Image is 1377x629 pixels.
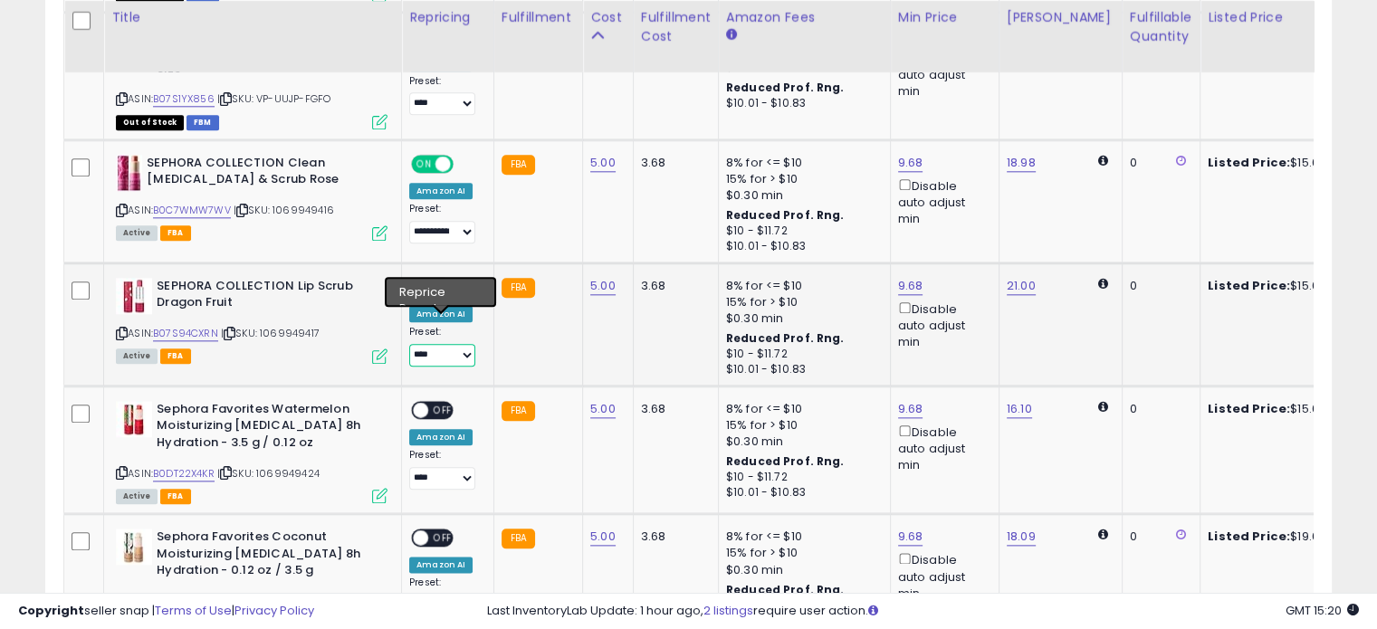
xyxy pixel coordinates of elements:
span: | SKU: VP-UUJP-FGFO [217,91,330,106]
a: B07S94CXRN [153,326,218,341]
div: $10.01 - $10.83 [726,485,876,500]
div: Disable auto adjust min [898,422,985,474]
div: 15% for > $10 [726,417,876,434]
a: 2 listings [703,602,753,619]
div: seller snap | | [18,603,314,620]
img: 41GFcGuPRgL._SL40_.jpg [116,401,152,437]
span: | SKU: 1069949424 [217,466,320,481]
b: Reduced Prof. Rng. [726,330,845,346]
div: $10 - $11.72 [726,224,876,239]
div: $10.01 - $10.83 [726,239,876,254]
small: Amazon Fees. [726,27,737,43]
span: FBA [160,348,191,364]
div: ASIN: [116,278,387,362]
img: 41FrMbHhBNL._SL40_.jpg [116,155,142,191]
div: $15.00 [1208,278,1358,294]
b: Listed Price: [1208,154,1290,171]
div: 0 [1130,155,1186,171]
div: Min Price [898,8,991,27]
span: FBA [160,225,191,241]
a: 18.09 [1007,528,1036,546]
div: 8% for <= $10 [726,155,876,171]
a: 9.68 [898,400,923,418]
div: Fulfillment Cost [641,8,711,46]
small: FBA [502,529,535,548]
span: 2025-08-15 15:20 GMT [1286,602,1359,619]
div: $0.30 min [726,434,876,450]
span: OFF [428,402,457,417]
span: All listings currently available for purchase on Amazon [116,225,158,241]
div: Cost [590,8,626,27]
a: 5.00 [590,528,616,546]
a: B0C7WMW7WV [153,203,231,218]
b: Listed Price: [1208,400,1290,417]
a: Privacy Policy [234,602,314,619]
div: Preset: [409,75,480,116]
span: All listings that are currently out of stock and unavailable for purchase on Amazon [116,115,184,130]
div: $10 - $11.72 [726,347,876,362]
div: Listed Price [1208,8,1364,27]
span: OFF [451,279,480,294]
span: ON [413,156,435,171]
div: 3.68 [641,155,704,171]
span: OFF [428,530,457,546]
div: Amazon AI [409,183,473,199]
a: 9.68 [898,277,923,295]
b: SEPHORA COLLECTION Clean [MEDICAL_DATA] & Scrub Rose [147,155,367,193]
div: $15.00 [1208,401,1358,417]
div: ASIN: [116,401,387,501]
b: Reduced Prof. Rng. [726,207,845,223]
a: B07S1YX856 [153,91,215,107]
div: Preset: [409,449,480,490]
div: Disable auto adjust min [898,299,985,351]
div: [PERSON_NAME] [1007,8,1114,27]
b: Listed Price: [1208,528,1290,545]
div: Fulfillment [502,8,575,27]
span: FBM [186,115,219,130]
div: Last InventoryLab Update: 1 hour ago, require user action. [487,603,1359,620]
div: 3.68 [641,529,704,545]
b: Sephora Favorites Watermelon Moisturizing [MEDICAL_DATA] 8h Hydration - 3.5 g / 0.12 oz [157,401,377,456]
div: $10 - $11.72 [726,470,876,485]
div: 0 [1130,278,1186,294]
small: FBA [502,155,535,175]
strong: Copyright [18,602,84,619]
b: SEPHORA COLLECTION Lip Scrub Dragon Fruit [157,278,377,316]
a: 21.00 [1007,277,1036,295]
div: $10.01 - $10.83 [726,96,876,111]
div: 15% for > $10 [726,545,876,561]
span: All listings currently available for purchase on Amazon [116,348,158,364]
a: 5.00 [590,277,616,295]
div: $0.30 min [726,187,876,204]
div: ASIN: [116,155,387,239]
div: Repricing [409,8,486,27]
a: 5.00 [590,154,616,172]
div: Preset: [409,203,480,243]
a: 16.10 [1007,400,1032,418]
span: All listings currently available for purchase on Amazon [116,489,158,504]
div: Amazon AI [409,557,473,573]
div: $15.00 [1208,155,1358,171]
a: Terms of Use [155,602,232,619]
div: Amazon Fees [726,8,883,27]
span: ON [413,279,435,294]
a: B0DT22X4KR [153,466,215,481]
div: Disable auto adjust min [898,176,985,228]
div: $10.01 - $10.83 [726,362,876,377]
div: 8% for <= $10 [726,278,876,294]
span: | SKU: 1069949416 [234,203,334,217]
b: Reduced Prof. Rng. [726,453,845,469]
div: ASIN: [116,27,387,128]
div: $0.30 min [726,562,876,578]
div: Preset: [409,326,480,367]
div: 3.68 [641,278,704,294]
span: | SKU: 1069949417 [221,326,320,340]
div: 8% for <= $10 [726,529,876,545]
div: 0 [1130,401,1186,417]
a: 9.68 [898,154,923,172]
a: 9.68 [898,528,923,546]
b: Sephora Favorites Coconut Moisturizing [MEDICAL_DATA] 8h Hydration - 0.12 oz / 3.5 g [157,529,377,584]
div: Disable auto adjust min [898,549,985,602]
div: 0 [1130,529,1186,545]
span: FBA [160,489,191,504]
